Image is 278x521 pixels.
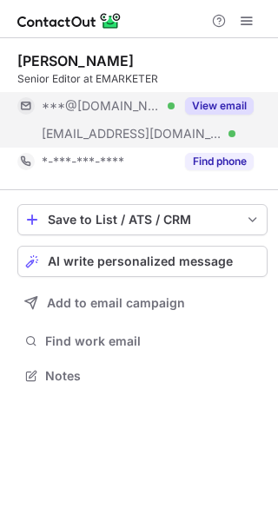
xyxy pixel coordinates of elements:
[17,287,268,319] button: Add to email campaign
[45,368,261,384] span: Notes
[17,71,268,87] div: Senior Editor at EMARKETER
[48,213,237,227] div: Save to List / ATS / CRM
[42,98,162,114] span: ***@[DOMAIN_NAME]
[17,246,268,277] button: AI write personalized message
[47,296,185,310] span: Add to email campaign
[17,10,122,31] img: ContactOut v5.3.10
[17,329,268,353] button: Find work email
[42,126,222,142] span: [EMAIL_ADDRESS][DOMAIN_NAME]
[185,153,254,170] button: Reveal Button
[17,364,268,388] button: Notes
[45,333,261,349] span: Find work email
[17,204,268,235] button: save-profile-one-click
[185,97,254,115] button: Reveal Button
[17,52,134,69] div: [PERSON_NAME]
[48,254,233,268] span: AI write personalized message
